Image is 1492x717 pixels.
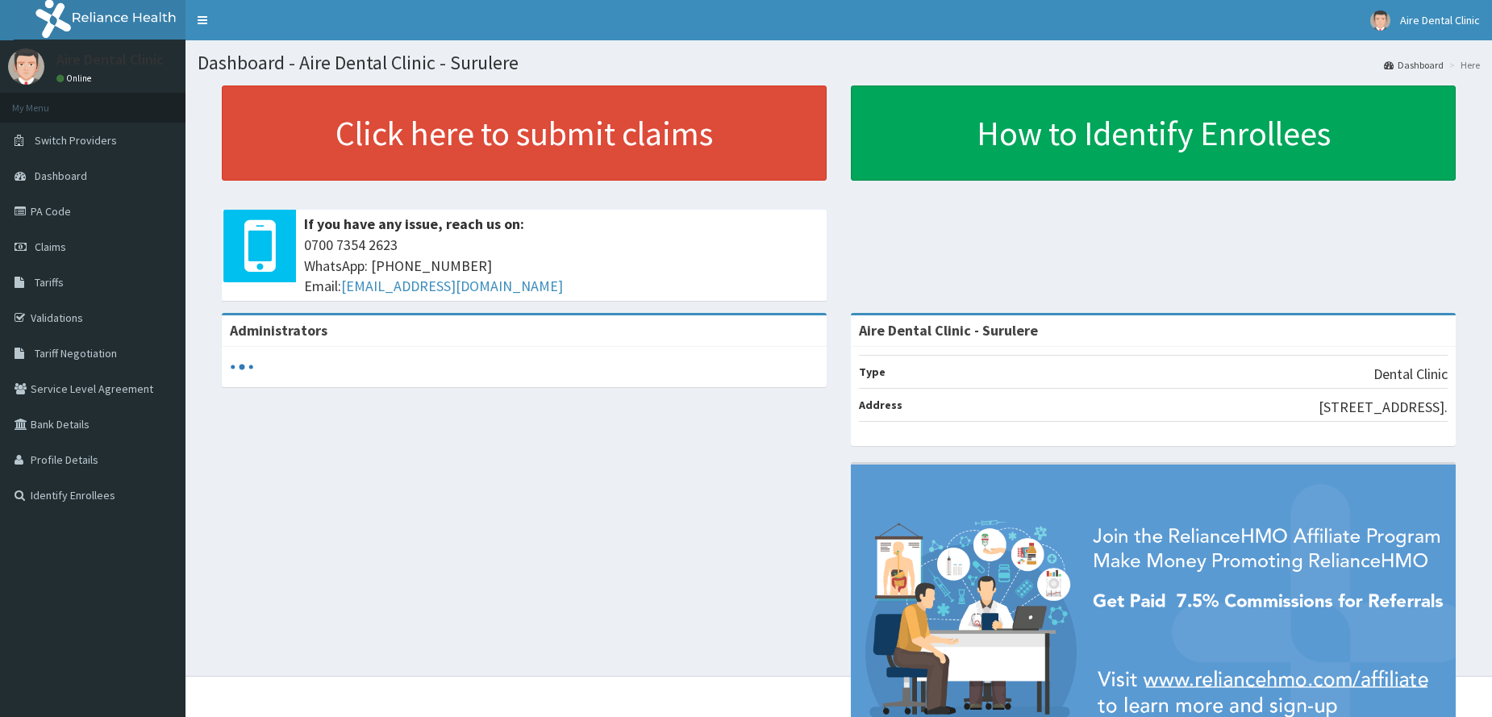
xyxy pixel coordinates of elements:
[859,321,1038,340] strong: Aire Dental Clinic - Surulere
[35,275,64,290] span: Tariffs
[1319,397,1448,418] p: [STREET_ADDRESS].
[304,235,819,297] span: 0700 7354 2623 WhatsApp: [PHONE_NUMBER] Email:
[341,277,563,295] a: [EMAIL_ADDRESS][DOMAIN_NAME]
[859,365,886,379] b: Type
[230,355,254,379] svg: audio-loading
[1445,58,1480,72] li: Here
[56,73,95,84] a: Online
[230,321,327,340] b: Administrators
[8,48,44,85] img: User Image
[56,52,164,67] p: Aire Dental Clinic
[35,133,117,148] span: Switch Providers
[222,85,827,181] a: Click here to submit claims
[35,169,87,183] span: Dashboard
[1384,58,1444,72] a: Dashboard
[35,346,117,361] span: Tariff Negotiation
[1400,13,1480,27] span: Aire Dental Clinic
[1373,364,1448,385] p: Dental Clinic
[851,85,1456,181] a: How to Identify Enrollees
[35,240,66,254] span: Claims
[1370,10,1390,31] img: User Image
[304,215,524,233] b: If you have any issue, reach us on:
[859,398,902,412] b: Address
[198,52,1480,73] h1: Dashboard - Aire Dental Clinic - Surulere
